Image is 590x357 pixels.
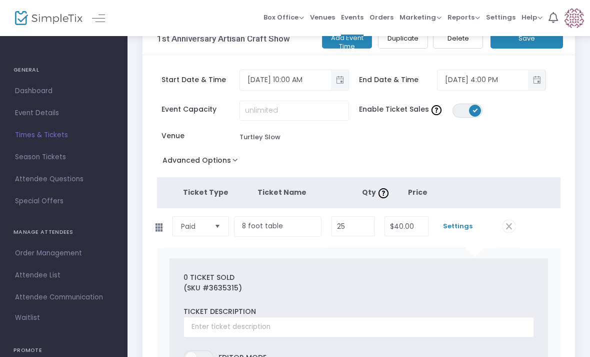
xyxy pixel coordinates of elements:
input: Price [385,217,427,236]
span: Paid [181,221,206,231]
span: Price [408,187,427,197]
span: Event Details [15,107,112,120]
span: Qty [362,187,391,197]
span: Reports [447,13,480,22]
button: Delete [433,28,483,49]
span: End Date & Time [359,75,437,85]
img: question-mark [378,188,388,198]
span: Ticket Type [183,187,228,197]
h3: 1st Anniversary Artisan Craft Show [157,34,290,44]
button: Advanced Options [157,153,247,171]
span: Venues [310,5,335,30]
span: Marketing [399,13,441,22]
input: Select date & time [437,72,528,88]
input: Enter a ticket type name. e.g. General Admission [234,216,321,237]
span: Special Offers [15,195,112,208]
input: unlimited [240,101,348,120]
span: Attendee Communication [15,291,112,304]
button: Toggle popup [528,70,545,90]
span: Orders [369,5,393,30]
label: (SKU #3635315) [183,283,242,293]
button: Duplicate [378,28,428,49]
h4: GENERAL [13,60,114,80]
label: 0 Ticket sold [183,272,234,283]
button: Toggle popup [331,70,348,90]
span: Events [341,5,363,30]
input: Select date & time [240,72,331,88]
span: Attendee List [15,269,112,282]
input: Enter ticket description [183,317,534,337]
img: question-mark [431,105,441,115]
div: Turtley Slow [239,132,280,142]
h4: MANAGE ATTENDEES [13,222,114,242]
span: Start Date & Time [161,75,239,85]
span: Venue [161,131,239,141]
button: Select [210,217,224,236]
span: Ticket Name [257,187,306,197]
button: Save [490,28,563,49]
button: Add Event Time [322,28,372,49]
span: Season Tickets [15,151,112,164]
span: ON [472,108,477,113]
span: Waitlist [15,313,40,323]
span: Dashboard [15,85,112,98]
span: Attendee Questions [15,173,112,186]
span: Event Capacity [161,104,239,115]
span: Order Management [15,247,112,260]
span: Box Office [263,13,304,22]
span: Settings [438,221,477,231]
span: Enable Ticket Sales [359,104,452,115]
span: Settings [486,5,515,30]
span: Help [521,13,542,22]
label: Ticket Description [183,306,256,317]
span: Times & Tickets [15,129,112,142]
